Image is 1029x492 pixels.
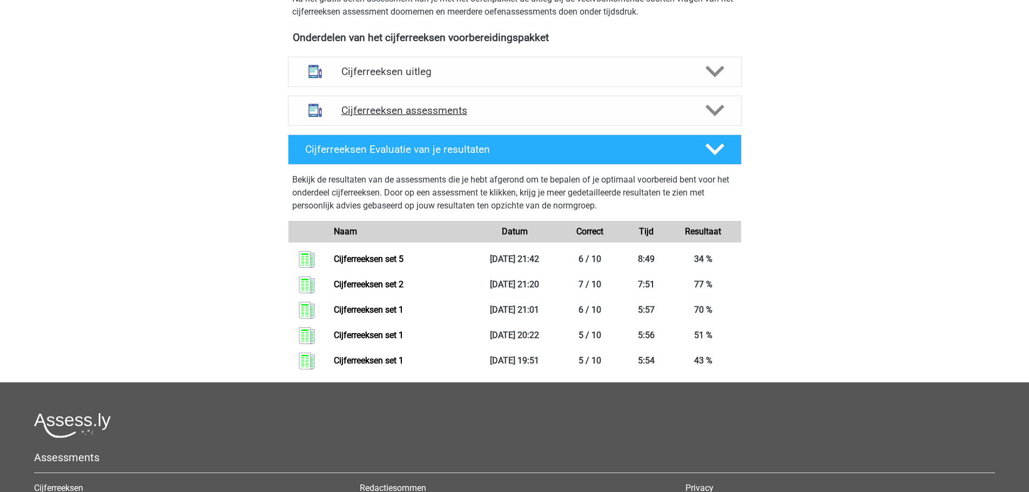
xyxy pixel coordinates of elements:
a: assessments Cijferreeksen assessments [284,96,746,126]
div: Resultaat [665,225,741,238]
a: Cijferreeksen set 1 [334,305,403,315]
h4: Cijferreeksen Evaluatie van je resultaten [305,143,688,156]
a: Cijferreeksen set 5 [334,254,403,264]
img: Assessly logo [34,413,111,438]
img: cijferreeksen uitleg [301,58,329,85]
a: Cijferreeksen Evaluatie van je resultaten [284,134,746,165]
h4: Cijferreeksen assessments [341,104,688,117]
h5: Assessments [34,451,995,464]
div: Correct [552,225,628,238]
p: Bekijk de resultaten van de assessments die je hebt afgerond om te bepalen of je optimaal voorber... [292,173,737,212]
div: Naam [326,225,476,238]
h4: Cijferreeksen uitleg [341,65,688,78]
a: Cijferreeksen set 1 [334,330,403,340]
div: Datum [477,225,553,238]
img: cijferreeksen assessments [301,97,329,124]
a: Cijferreeksen set 1 [334,355,403,366]
a: uitleg Cijferreeksen uitleg [284,57,746,87]
a: Cijferreeksen set 2 [334,279,403,289]
h4: Onderdelen van het cijferreeksen voorbereidingspakket [293,31,737,44]
div: Tijd [628,225,665,238]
